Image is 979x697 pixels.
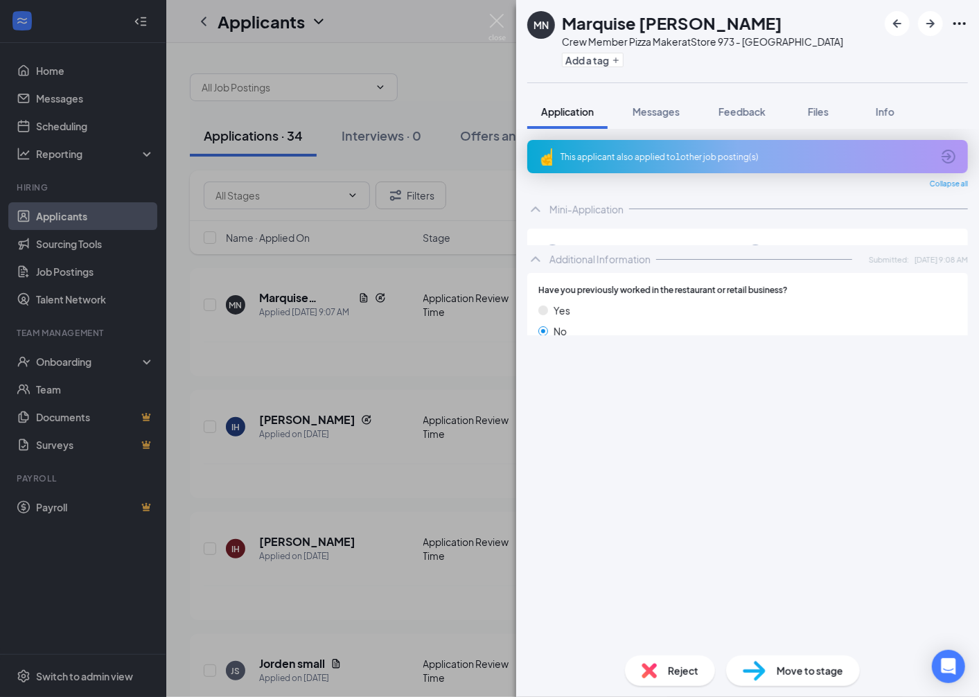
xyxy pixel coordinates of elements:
[554,303,570,318] span: Yes
[885,11,910,36] button: ArrowLeftNew
[527,201,544,218] svg: ChevronUp
[549,252,651,266] div: Additional Information
[915,254,968,265] span: [DATE] 9:08 AM
[922,15,939,32] svg: ArrowRight
[562,35,843,48] div: Crew Member Pizza Maker at Store 973 - [GEOGRAPHIC_DATA]
[562,11,782,35] h1: Marquise [PERSON_NAME]
[668,663,698,678] span: Reject
[538,284,788,297] span: Have you previously worked in the restaurant or retail business?
[777,663,843,678] span: Move to stage
[889,15,906,32] svg: ArrowLeftNew
[876,105,894,118] span: Info
[527,251,544,267] svg: ChevronUp
[633,105,680,118] span: Messages
[541,105,594,118] span: Application
[951,15,968,32] svg: Ellipses
[869,254,909,265] span: Submitted:
[932,650,965,683] div: Open Intercom Messenger
[918,11,943,36] button: ArrowRight
[533,18,549,32] div: MN
[940,148,957,165] svg: ArrowCircle
[808,105,829,118] span: Files
[554,324,567,339] span: No
[562,53,624,67] button: PlusAdd a tag
[549,202,624,216] div: Mini-Application
[569,245,651,258] span: Phone
[561,151,932,163] div: This applicant also applied to 1 other job posting(s)
[772,245,924,258] span: Email
[930,179,968,190] span: Collapse all
[718,105,766,118] span: Feedback
[612,56,620,64] svg: Plus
